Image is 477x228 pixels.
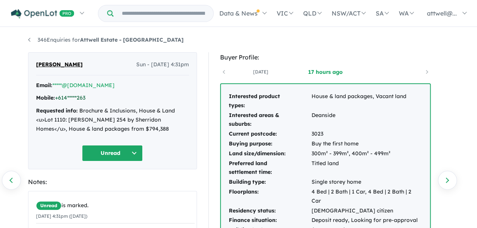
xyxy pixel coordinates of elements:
td: Single storey home [311,177,422,187]
input: Try estate name, suburb, builder or developer [115,5,212,22]
a: [DATE] [228,68,293,76]
small: [DATE] 4:31pm ([DATE]) [36,213,87,219]
td: Building type: [228,177,311,187]
td: Titled land [311,159,422,178]
td: 300m² - 399m², 400m² - 499m² [311,149,422,159]
td: Deanside [311,111,422,130]
div: Brochure & Inclusions, House & Land <u>Lot 1110: [PERSON_NAME] 254 by Sherridon Homes</u>, House ... [36,106,189,133]
td: 4 Bed | 2 Bath | 1 Car, 4 Bed | 2 Bath | 2 Car [311,187,422,206]
td: Preferred land settlement time: [228,159,311,178]
span: Sun - [DATE] 4:31pm [136,60,189,69]
strong: Attwell Estate - [GEOGRAPHIC_DATA] [80,36,184,43]
span: attwell@... [427,9,457,17]
td: Residency status: [228,206,311,216]
td: Finance situation: [228,216,311,225]
td: Interested areas & suburbs: [228,111,311,130]
td: Buy the first home [311,139,422,149]
td: Buying purpose: [228,139,311,149]
span: [PERSON_NAME] [36,60,83,69]
td: House & land packages, Vacant land [311,92,422,111]
nav: breadcrumb [28,36,449,45]
td: Deposit ready, Looking for pre-approval [311,216,422,225]
strong: Email: [36,82,52,89]
span: Unread [36,201,61,210]
div: Notes: [28,177,197,187]
button: Unread [82,145,143,161]
td: Interested product types: [228,92,311,111]
td: [DEMOGRAPHIC_DATA] citizen [311,206,422,216]
div: is marked. [36,201,195,210]
td: Current postcode: [228,129,311,139]
td: Floorplans: [228,187,311,206]
a: 346Enquiries forAttwell Estate - [GEOGRAPHIC_DATA] [28,36,184,43]
div: Buyer Profile: [220,52,431,62]
td: Land size/dimension: [228,149,311,159]
a: 17 hours ago [293,68,357,76]
strong: Requested info: [36,107,78,114]
strong: Mobile: [36,94,55,101]
img: Openlot PRO Logo White [11,9,74,19]
td: 3023 [311,129,422,139]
